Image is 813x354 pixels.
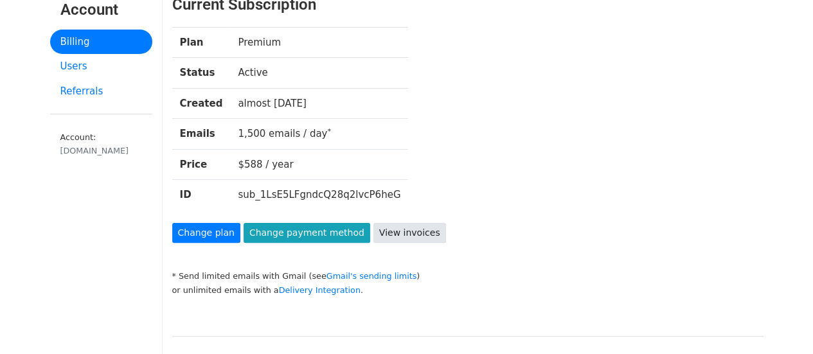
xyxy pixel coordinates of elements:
[50,54,152,79] a: Users
[172,88,231,119] th: Created
[172,27,231,58] th: Plan
[60,145,142,157] div: [DOMAIN_NAME]
[279,285,361,295] a: Delivery Integration
[373,223,446,243] a: View invoices
[749,292,813,354] iframe: Chat Widget
[60,1,142,19] h3: Account
[244,223,370,243] a: Change payment method
[172,58,231,89] th: Status
[172,271,420,296] small: * Send limited emails with Gmail (see ) or unlimited emails with a .
[172,180,231,210] th: ID
[230,88,408,119] td: almost [DATE]
[230,149,408,180] td: $588 / year
[230,58,408,89] td: Active
[326,271,417,281] a: Gmail's sending limits
[50,79,152,104] a: Referrals
[230,119,408,150] td: 1,500 emails / day
[172,223,240,243] a: Change plan
[230,27,408,58] td: Premium
[230,180,408,210] td: sub_1LsE5LFgndcQ28q2lvcP6heG
[172,119,231,150] th: Emails
[50,30,152,55] a: Billing
[172,149,231,180] th: Price
[60,132,142,157] small: Account:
